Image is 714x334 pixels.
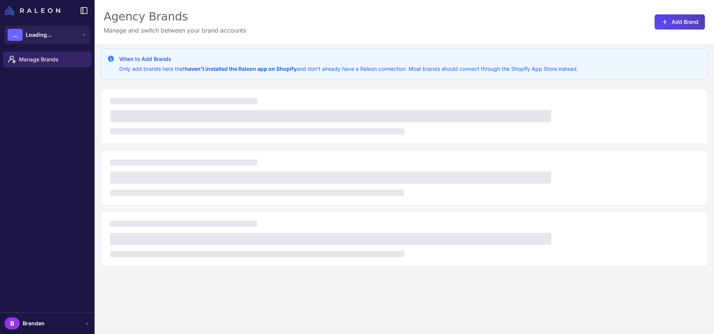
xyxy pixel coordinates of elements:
[5,317,20,329] div: B
[3,52,92,67] a: Manage Brands
[655,14,705,30] button: Add Brand
[26,31,51,39] span: Loading...
[185,66,297,72] strong: haven't installed the Raleon app on Shopify
[104,9,246,24] div: Agency Brands
[119,55,578,63] h3: When to Add Brands
[5,26,90,44] button: ...Loading...
[5,6,60,15] img: Raleon Logo
[119,65,578,73] p: Only add brands here that and don't already have a Raleon connection. Most brands should connect ...
[23,319,45,328] span: Brenden
[5,6,63,15] a: Raleon Logo
[19,55,86,64] span: Manage Brands
[104,26,246,35] p: Manage and switch between your brand accounts
[8,29,23,41] div: ...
